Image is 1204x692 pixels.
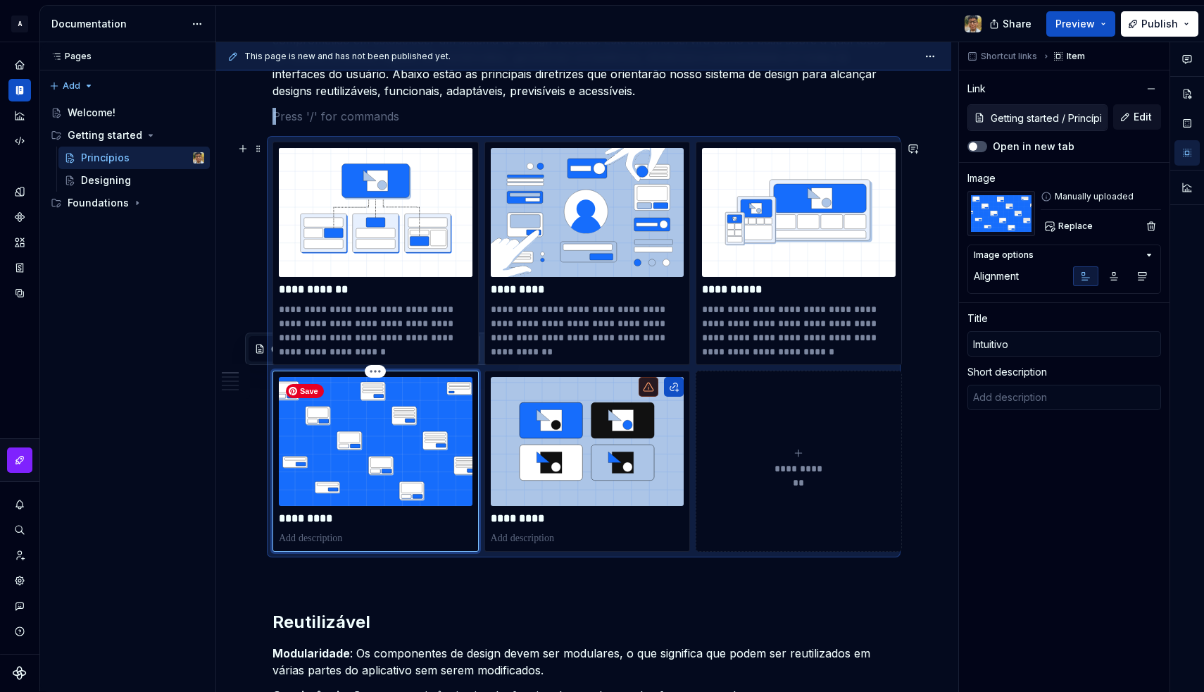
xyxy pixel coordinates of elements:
[8,104,31,127] a: Analytics
[68,106,115,120] div: Welcome!
[45,76,98,96] button: Add
[1046,11,1115,37] button: Preview
[1041,216,1099,236] button: Replace
[8,493,31,516] button: Notifications
[974,269,1019,283] div: Alignment
[8,206,31,228] a: Components
[967,365,1047,379] div: Short description
[967,171,996,185] div: Image
[8,231,31,254] a: Assets
[272,645,895,679] p: : Os componentes de design devem ser modulares, o que significa que podem ser reutilizados em vár...
[8,519,31,541] button: Search ⌘K
[8,130,31,152] a: Code automation
[244,51,451,62] span: This page is new and has not been published yet.
[286,384,324,398] span: Save
[967,191,1035,236] img: 77902ad9-b7ba-4d39-b35f-7e671afde201.svg
[81,173,131,187] div: Designing
[1134,110,1152,124] span: Edit
[491,148,684,277] img: 617634b7-11a2-46a8-9ea6-a07f27298825.svg
[8,569,31,592] a: Settings
[1003,17,1031,31] span: Share
[8,257,31,279] a: Storybook stories
[58,169,210,192] a: Designing
[967,311,988,326] div: Title
[981,51,1037,62] span: Shortcut links
[68,128,142,142] div: Getting started
[8,282,31,304] a: Data sources
[63,80,80,92] span: Add
[1113,104,1161,130] button: Edit
[965,16,982,32] img: Andy
[967,82,986,96] div: Link
[81,151,130,165] div: Princípios
[1041,191,1161,202] div: Manually uploaded
[279,377,472,506] img: 77902ad9-b7ba-4d39-b35f-7e671afde201.svg
[1055,17,1095,31] span: Preview
[193,152,204,163] img: Andy
[993,140,1074,154] label: Open in new tab
[702,148,896,277] img: 0063c5a8-7bca-4f5c-bf4b-e4b2a141ed2c.svg
[1121,11,1198,37] button: Publish
[45,101,210,124] a: Welcome!
[963,47,1043,66] button: Shortcut links
[1141,17,1178,31] span: Publish
[982,11,1041,37] button: Share
[967,331,1161,357] input: Add title
[11,16,28,32] div: A
[3,8,37,39] button: A
[45,51,92,62] div: Pages
[8,54,31,76] a: Home
[13,666,27,680] svg: Supernova Logo
[58,147,210,169] a: PrincípiosAndy
[8,595,31,617] button: Contact support
[1058,221,1093,232] span: Replace
[272,611,895,634] h2: Reutilizável
[491,377,684,506] img: 2f933953-1427-4282-addf-d40d7f23ea77.svg
[8,79,31,101] a: Documentation
[974,249,1155,261] button: Image options
[45,101,210,214] div: Page tree
[68,196,129,210] div: Foundations
[279,148,472,277] img: b8f33bf6-093e-4aa4-b21b-1ef79fc60a34.svg
[272,646,350,660] strong: Modularidade
[8,544,31,567] a: Invite team
[45,192,210,214] div: Foundations
[8,180,31,203] a: Design tokens
[51,17,184,31] div: Documentation
[45,124,210,147] div: Getting started
[974,249,1034,261] div: Image options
